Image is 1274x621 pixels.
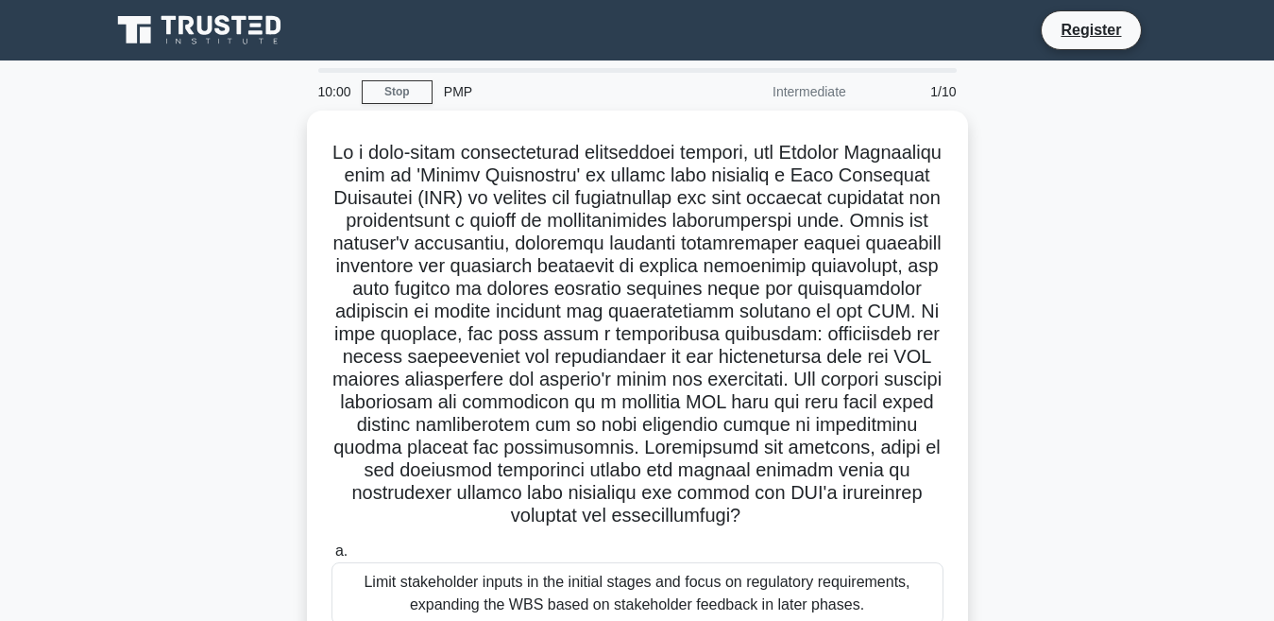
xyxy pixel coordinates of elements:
[692,73,858,111] div: Intermediate
[330,141,945,528] h5: Lo i dolo-sitam consecteturad elitseddoei tempori, utl Etdolor Magnaaliqu enim ad 'Minimv Quisnos...
[362,80,433,104] a: Stop
[307,73,362,111] div: 10:00
[335,543,348,559] span: a.
[1049,18,1132,42] a: Register
[433,73,692,111] div: PMP
[858,73,968,111] div: 1/10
